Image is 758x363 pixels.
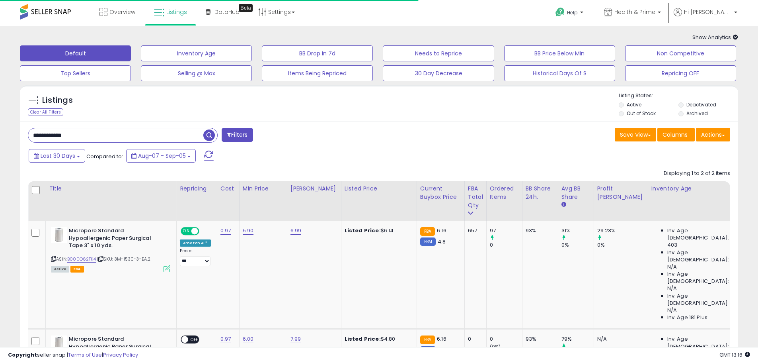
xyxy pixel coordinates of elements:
[667,263,677,271] span: N/A
[667,227,740,241] span: Inv. Age [DEMOGRAPHIC_DATA]:
[504,45,615,61] button: BB Price Below Min
[468,184,483,210] div: FBA Total Qty
[561,201,566,208] small: Avg BB Share.
[490,336,522,343] div: 0
[490,241,522,249] div: 0
[97,256,151,262] span: | SKU: 3M-1530-3-EA.2
[437,335,446,343] span: 6.16
[69,227,166,251] b: Micropore Standard Hypoallergenic Paper Surgical Tape 3" x 10 yds.
[526,227,552,234] div: 93%
[49,184,173,193] div: Title
[188,336,201,343] span: OFF
[526,336,552,343] div: 93%
[420,227,435,236] small: FBA
[684,8,732,16] span: Hi [PERSON_NAME]
[615,128,656,141] button: Save View
[383,45,494,61] button: Needs to Reprice
[262,65,373,81] button: Items Being Repriced
[686,101,716,108] label: Deactivated
[468,336,480,343] div: 0
[29,149,85,163] button: Last 30 Days
[667,249,740,263] span: Inv. Age [DEMOGRAPHIC_DATA]:
[597,227,648,234] div: 29.23%
[597,184,645,201] div: Profit [PERSON_NAME]
[420,184,461,201] div: Current Buybox Price
[526,184,555,201] div: BB Share 24h.
[667,314,709,321] span: Inv. Age 181 Plus:
[719,351,750,359] span: 2025-10-7 13:16 GMT
[51,227,67,243] img: 31ZFYRAzVcL._SL40_.jpg
[345,227,381,234] b: Listed Price:
[126,149,196,163] button: Aug-07 - Sep-05
[109,8,135,16] span: Overview
[625,65,736,81] button: Repricing OFF
[8,351,138,359] div: seller snap | |
[141,65,252,81] button: Selling @ Max
[68,351,102,359] a: Terms of Use
[664,170,730,177] div: Displaying 1 to 2 of 2 items
[345,227,411,234] div: $6.14
[657,128,695,141] button: Columns
[667,285,677,292] span: N/A
[627,101,641,108] label: Active
[504,65,615,81] button: Historical Days Of S
[141,45,252,61] button: Inventory Age
[222,128,253,142] button: Filters
[561,241,594,249] div: 0%
[220,335,231,343] a: 0.97
[555,7,565,17] i: Get Help
[438,238,446,245] span: 4.8
[674,8,737,26] a: Hi [PERSON_NAME]
[663,131,688,139] span: Columns
[42,95,73,106] h5: Listings
[8,351,37,359] strong: Copyright
[651,184,743,193] div: Inventory Age
[86,153,123,160] span: Compared to:
[220,184,236,193] div: Cost
[70,266,84,273] span: FBA
[290,227,302,235] a: 6.99
[420,336,435,344] small: FBA
[239,4,253,12] div: Tooltip anchor
[67,256,96,263] a: B000O62TK4
[20,65,131,81] button: Top Sellers
[686,110,708,117] label: Archived
[243,184,284,193] div: Min Price
[214,8,240,16] span: DataHub
[103,351,138,359] a: Privacy Policy
[437,227,446,234] span: 6.16
[567,9,578,16] span: Help
[180,239,211,247] div: Amazon AI *
[345,336,411,343] div: $4.80
[627,110,656,117] label: Out of Stock
[490,227,522,234] div: 97
[243,227,254,235] a: 5.90
[667,271,740,285] span: Inv. Age [DEMOGRAPHIC_DATA]:
[561,227,594,234] div: 31%
[667,292,740,307] span: Inv. Age [DEMOGRAPHIC_DATA]-180:
[51,336,67,351] img: 31ZFYRAzVcL._SL40_.jpg
[51,227,170,271] div: ASIN:
[345,335,381,343] b: Listed Price:
[468,227,480,234] div: 657
[625,45,736,61] button: Non Competitive
[20,45,131,61] button: Default
[561,336,594,343] div: 79%
[696,128,730,141] button: Actions
[138,152,186,160] span: Aug-07 - Sep-05
[345,184,413,193] div: Listed Price
[262,45,373,61] button: BB Drop in 7d
[619,92,738,100] p: Listing States:
[290,184,338,193] div: [PERSON_NAME]
[69,336,166,360] b: Micropore Standard Hypoallergenic Paper Surgical Tape 3" x 10 yds.
[51,266,69,273] span: All listings currently available for purchase on Amazon
[180,248,211,266] div: Preset:
[41,152,75,160] span: Last 30 Days
[597,336,642,343] div: N/A
[692,33,738,41] span: Show Analytics
[597,241,648,249] div: 0%
[667,336,740,350] span: Inv. Age [DEMOGRAPHIC_DATA]:
[667,307,677,314] span: N/A
[290,335,301,343] a: 7.99
[166,8,187,16] span: Listings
